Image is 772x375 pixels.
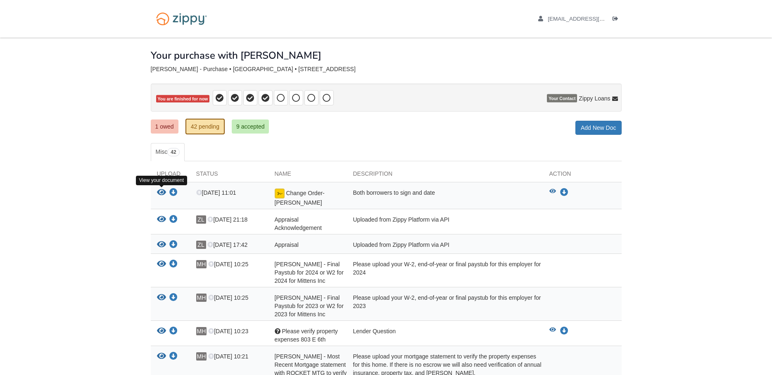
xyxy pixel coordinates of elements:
[207,216,247,223] span: [DATE] 21:18
[232,119,269,134] a: 9 accepted
[151,8,212,29] img: Logo
[275,261,344,284] span: [PERSON_NAME] - Final Paystub for 2024 or W2 for 2024 for Mittens Inc
[347,241,543,251] div: Uploaded from Zippy Platform via API
[169,242,178,248] a: Download Appraisal
[347,260,543,285] div: Please upload your W-2, end-of-year or final paystub for this employer for 2024
[190,170,268,182] div: Status
[157,294,166,302] button: View Melanie Hockersmith - Final Paystub for 2023 or W2 for 2023 for Mittens Inc
[196,260,207,268] span: MH
[151,170,190,182] div: Upload
[157,260,166,269] button: View Melanie Hockersmith - Final Paystub for 2024 or W2 for 2024 for Mittens Inc
[548,16,642,22] span: melfort73@hotmail.com
[157,189,166,197] button: View Change Order- Fortin
[208,294,248,301] span: [DATE] 10:25
[169,190,178,196] a: Download Change Order- Fortin
[157,352,166,361] button: View Melanie Hockersmith - Most Recent Mortgage statement with ROCKET MTG to verify housing expenses
[549,327,556,335] button: View Please verify property expenses 803 E 6th
[151,50,321,61] h1: Your purchase with [PERSON_NAME]
[543,170,622,182] div: Action
[169,295,178,301] a: Download Melanie Hockersmith - Final Paystub for 2023 or W2 for 2023 for Mittens Inc
[169,217,178,223] a: Download Appraisal Acknowledgement
[208,353,248,360] span: [DATE] 10:21
[151,66,622,73] div: [PERSON_NAME] - Purchase • [GEOGRAPHIC_DATA] • [STREET_ADDRESS]
[196,352,207,361] span: MH
[157,215,166,224] button: View Appraisal Acknowledgement
[613,16,622,24] a: Log out
[275,328,338,343] span: Please verify property expenses 803 E 6th
[157,327,166,336] button: View Please verify property expenses 803 E 6th
[275,190,325,206] span: Change Order- [PERSON_NAME]
[275,189,285,198] img: Document fully signed
[169,354,178,360] a: Download Melanie Hockersmith - Most Recent Mortgage statement with ROCKET MTG to verify housing e...
[169,328,178,335] a: Download Please verify property expenses 803 E 6th
[167,148,179,156] span: 42
[575,121,622,135] a: Add New Doc
[185,119,225,134] a: 42 pending
[275,241,299,248] span: Appraisal
[347,215,543,232] div: Uploaded from Zippy Platform via API
[207,241,247,248] span: [DATE] 17:42
[157,241,166,249] button: View Appraisal
[547,94,577,103] span: Your Contact
[549,189,556,197] button: View Change Order- Fortin
[151,143,185,161] a: Misc
[196,294,207,302] span: MH
[208,261,248,268] span: [DATE] 10:25
[151,119,178,134] a: 1 owed
[538,16,643,24] a: edit profile
[347,170,543,182] div: Description
[347,294,543,318] div: Please upload your W-2, end-of-year or final paystub for this employer for 2023
[560,189,568,196] a: Download Change Order- Fortin
[560,328,568,334] a: Download Please verify property expenses 803 E 6th
[169,261,178,268] a: Download Melanie Hockersmith - Final Paystub for 2024 or W2 for 2024 for Mittens Inc
[347,327,543,344] div: Lender Question
[275,294,344,318] span: [PERSON_NAME] - Final Paystub for 2023 or W2 for 2023 for Mittens Inc
[268,170,347,182] div: Name
[208,328,248,334] span: [DATE] 10:23
[579,94,610,103] span: Zippy Loans
[347,189,543,207] div: Both borrowers to sign and date
[275,216,322,231] span: Appraisal Acknowledgement
[136,176,188,185] div: View your document
[196,215,206,224] span: ZL
[196,189,236,196] span: [DATE] 11:01
[156,95,210,103] span: You are finished for now
[196,241,206,249] span: ZL
[196,327,207,335] span: MH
